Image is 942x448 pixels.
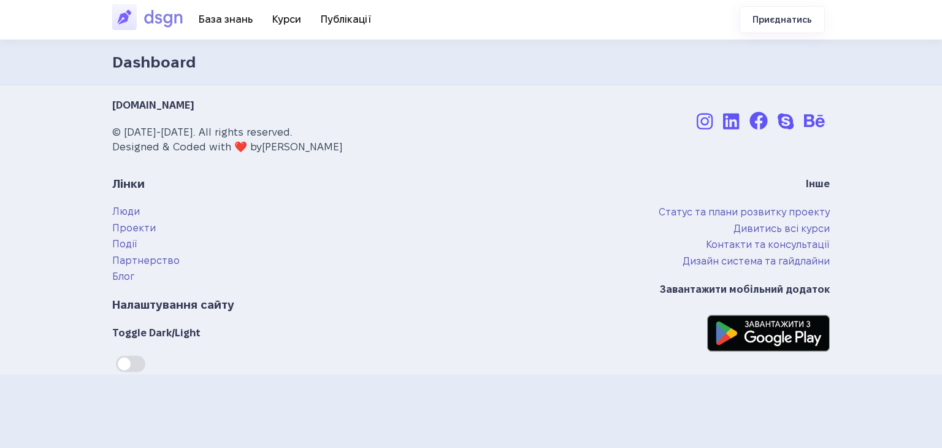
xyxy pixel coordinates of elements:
[112,206,140,217] a: Люди
[112,326,591,340] h4: Toggle Dark/Light
[112,271,134,282] a: Блог
[112,239,137,249] a: Події
[707,309,830,357] img: Завантажити з Google Play
[262,9,311,29] a: Курси
[659,204,830,221] a: Статус та плани розвитку проекту
[733,221,830,238] a: Дивитись всі курси
[112,3,189,31] img: DSGN Освітньо-професійний простір для амбітних
[189,9,262,29] a: База знань
[112,297,591,314] h3: Налаштування сайту
[706,237,830,253] a: Контакти та консультації
[683,253,830,270] a: Дизайн система та гайдлайни
[112,99,591,112] h4: [DOMAIN_NAME]
[740,6,825,34] a: Приєднатись
[591,283,830,296] h4: Завантажити мобільний додаток
[591,177,830,191] h4: Інше
[262,141,343,152] span: [PERSON_NAME]
[112,176,591,193] h3: Лінки
[112,255,180,266] a: Партнерство
[112,125,591,154] p: © [DATE]-[DATE]. All rights reserved. Designed & Coded with ❤️ by
[112,52,830,73] h1: Dashboard
[311,9,381,29] a: Публікації
[112,223,156,233] a: Проекти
